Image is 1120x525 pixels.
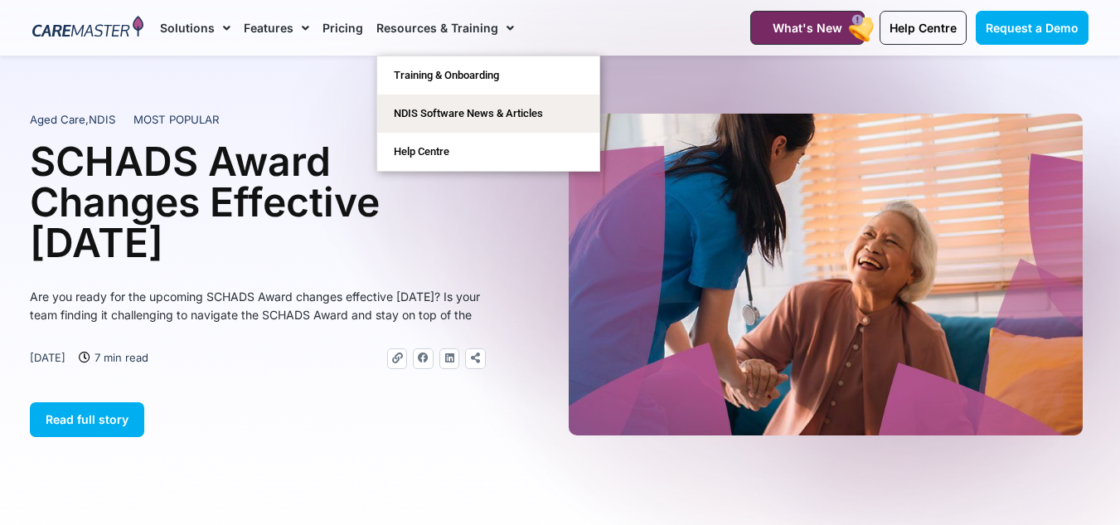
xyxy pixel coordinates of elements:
[569,114,1083,435] img: A heartwarming moment where a support worker in a blue uniform, with a stethoscope draped over he...
[376,56,600,172] ul: Resources & Training
[90,348,148,367] span: 7 min read
[46,412,128,426] span: Read full story
[377,133,599,171] a: Help Centre
[30,351,65,364] time: [DATE]
[377,56,599,95] a: Training & Onboarding
[30,141,486,263] h1: SCHADS Award Changes Effective [DATE]
[32,16,144,41] img: CareMaster Logo
[890,21,957,35] span: Help Centre
[30,402,144,437] a: Read full story
[377,95,599,133] a: NDIS Software News & Articles
[750,11,865,45] a: What's New
[89,113,115,126] span: NDIS
[986,21,1079,35] span: Request a Demo
[30,113,85,126] span: Aged Care
[880,11,967,45] a: Help Centre
[773,21,842,35] span: What's New
[30,288,486,324] p: Are you ready for the upcoming SCHADS Award changes effective [DATE]? Is your team finding it cha...
[976,11,1088,45] a: Request a Demo
[133,112,220,129] span: MOST POPULAR
[30,113,115,126] span: ,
